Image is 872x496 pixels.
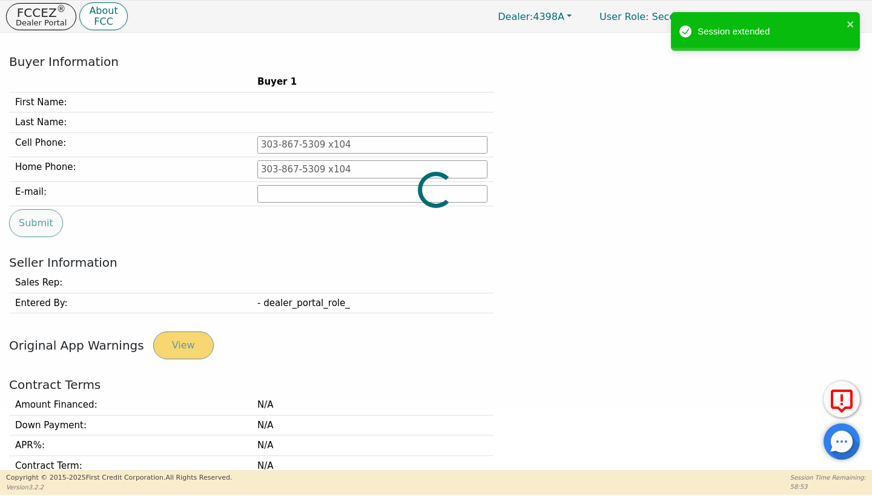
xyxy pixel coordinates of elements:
[599,11,649,22] span: User Role :
[16,7,67,19] p: FCCEZ
[485,7,584,26] button: Dealer:4398A
[89,17,117,27] p: FCC
[9,436,251,456] td: APR% :
[6,3,76,30] button: FCCEZ®Dealer Portal
[16,19,67,27] p: Dealer Portal
[587,5,715,28] p: Secondary
[251,415,494,436] td: N/A
[6,473,232,483] p: Copyright © 2015- 2025 First Credit Corporation.
[57,4,66,15] sup: ®
[790,482,866,491] p: 58:53
[9,455,251,476] td: Contract Term :
[847,17,855,31] button: close
[498,11,564,22] span: 4398A
[790,473,866,482] p: Session Time Remaining:
[498,11,533,22] span: Dealer:
[251,455,494,476] td: N/A
[79,2,127,31] button: AboutFCC
[698,25,843,39] div: Session extended
[165,474,232,481] span: All Rights Reserved.
[6,483,232,492] p: Version 3.2.2
[9,415,251,436] td: Down Payment :
[89,6,117,16] p: About
[587,5,715,28] a: User Role: Secondary
[251,436,494,456] td: N/A
[824,381,860,417] button: Report Error to FCC
[718,7,866,26] button: 4398A:[PERSON_NAME]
